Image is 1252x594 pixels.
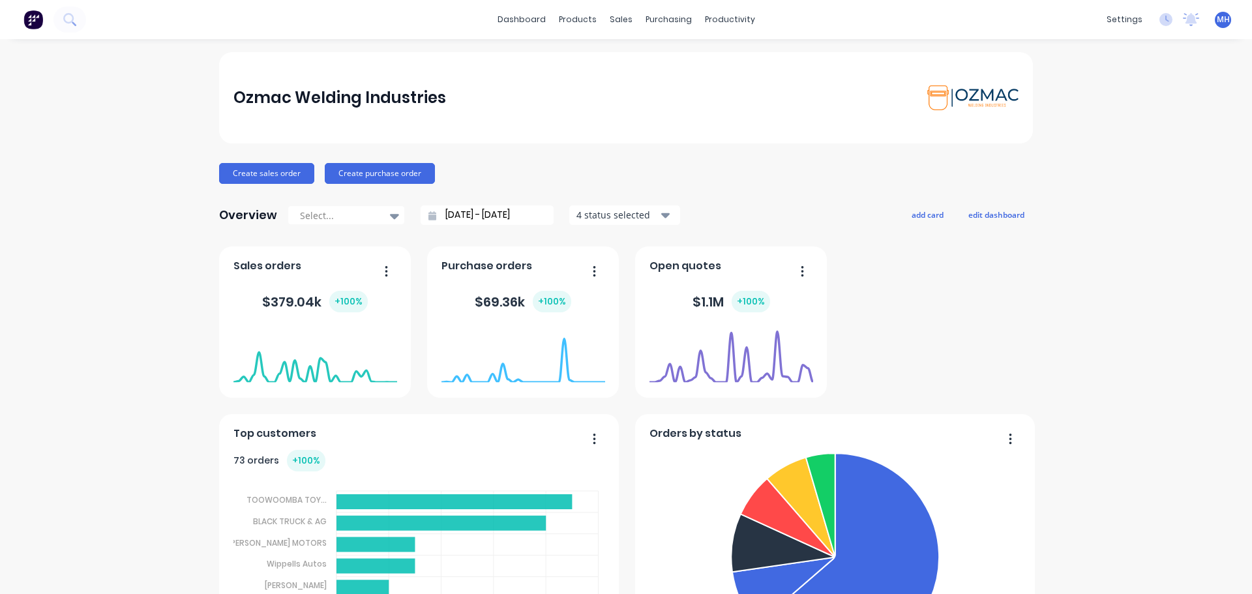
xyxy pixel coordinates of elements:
tspan: [PERSON_NAME] MOTORS [228,537,327,548]
img: Factory [23,10,43,29]
button: 4 status selected [569,205,680,225]
button: Create sales order [219,163,314,184]
tspan: BLACK TRUCK & AG [253,516,327,527]
div: $ 1.1M [693,291,770,312]
div: Overview [219,202,277,228]
div: + 100 % [533,291,571,312]
div: Ozmac Welding Industries [233,85,446,111]
span: MH [1217,14,1230,25]
div: sales [603,10,639,29]
div: $ 69.36k [475,291,571,312]
tspan: Wippells Autos [267,558,327,569]
span: Open quotes [649,258,721,274]
tspan: [PERSON_NAME] [265,580,327,591]
div: purchasing [639,10,698,29]
div: settings [1100,10,1149,29]
a: dashboard [491,10,552,29]
div: productivity [698,10,762,29]
div: + 100 % [329,291,368,312]
button: add card [903,206,952,223]
span: Purchase orders [441,258,532,274]
div: + 100 % [287,450,325,471]
span: Orders by status [649,426,741,441]
div: 4 status selected [576,208,659,222]
button: edit dashboard [960,206,1033,223]
div: products [552,10,603,29]
div: $ 379.04k [262,291,368,312]
div: 73 orders [233,450,325,471]
span: Sales orders [233,258,301,274]
img: Ozmac Welding Industries [927,85,1019,110]
button: Create purchase order [325,163,435,184]
div: + 100 % [732,291,770,312]
tspan: TOOWOOMBA TOY... [246,494,327,505]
